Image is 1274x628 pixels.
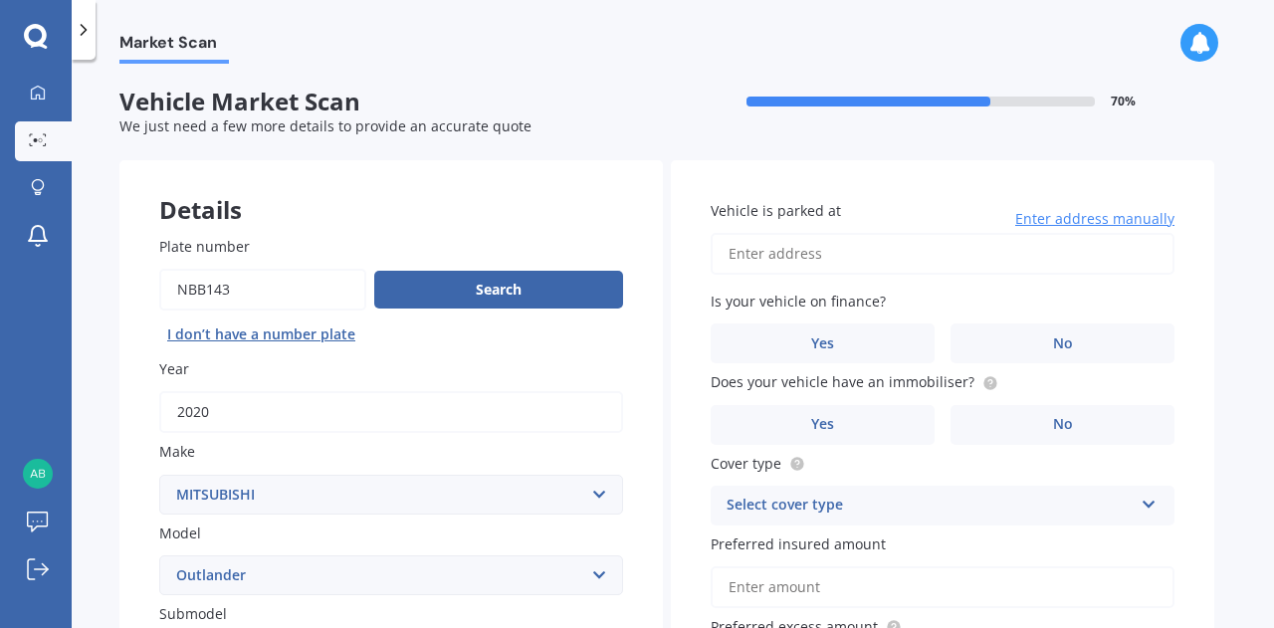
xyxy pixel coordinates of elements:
[1111,95,1136,108] span: 70 %
[119,116,531,135] span: We just need a few more details to provide an accurate quote
[711,566,1174,608] input: Enter amount
[811,416,834,433] span: Yes
[1015,209,1174,229] span: Enter address manually
[159,391,623,433] input: YYYY
[159,318,363,350] button: I don’t have a number plate
[711,233,1174,275] input: Enter address
[727,494,1133,518] div: Select cover type
[159,604,227,623] span: Submodel
[119,160,663,220] div: Details
[159,523,201,542] span: Model
[711,201,841,220] span: Vehicle is parked at
[711,292,886,311] span: Is your vehicle on finance?
[159,359,189,378] span: Year
[374,271,623,309] button: Search
[119,88,667,116] span: Vehicle Market Scan
[811,335,834,352] span: Yes
[119,33,229,60] span: Market Scan
[159,443,195,462] span: Make
[1053,335,1073,352] span: No
[711,454,781,473] span: Cover type
[23,459,53,489] img: 7df00a680c8a3fdaab50250855485cca
[711,534,886,553] span: Preferred insured amount
[711,373,974,392] span: Does your vehicle have an immobiliser?
[1053,416,1073,433] span: No
[159,269,366,311] input: Enter plate number
[159,237,250,256] span: Plate number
